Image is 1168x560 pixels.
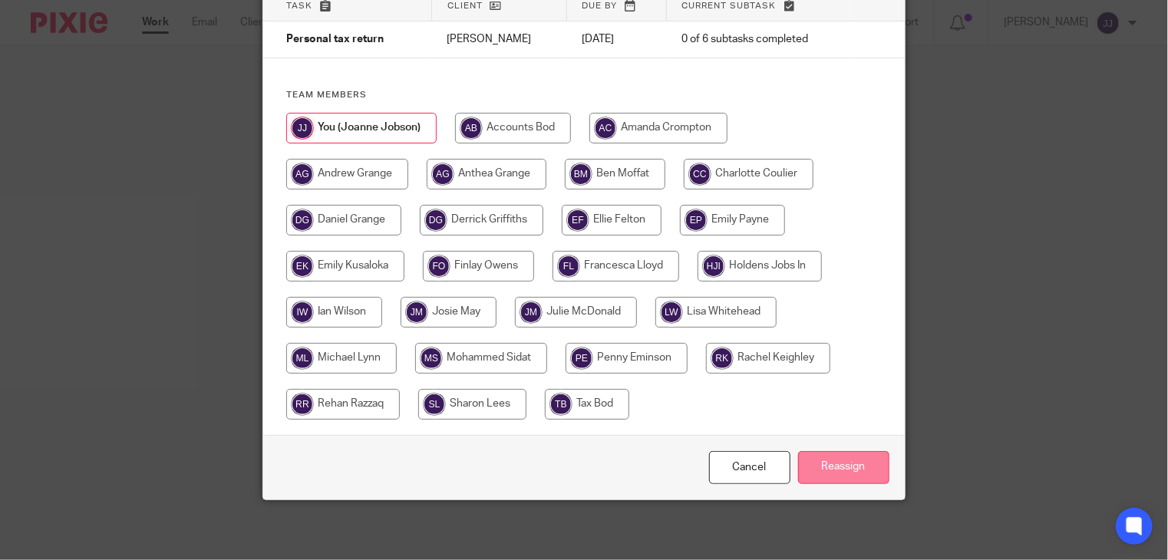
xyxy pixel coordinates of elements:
[447,31,551,47] p: [PERSON_NAME]
[286,35,384,45] span: Personal tax return
[582,31,651,47] p: [DATE]
[682,2,777,10] span: Current subtask
[666,21,850,58] td: 0 of 6 subtasks completed
[798,451,889,484] input: Reassign
[447,2,483,10] span: Client
[582,2,618,10] span: Due by
[286,89,881,101] h4: Team members
[709,451,790,484] a: Close this dialog window
[286,2,312,10] span: Task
